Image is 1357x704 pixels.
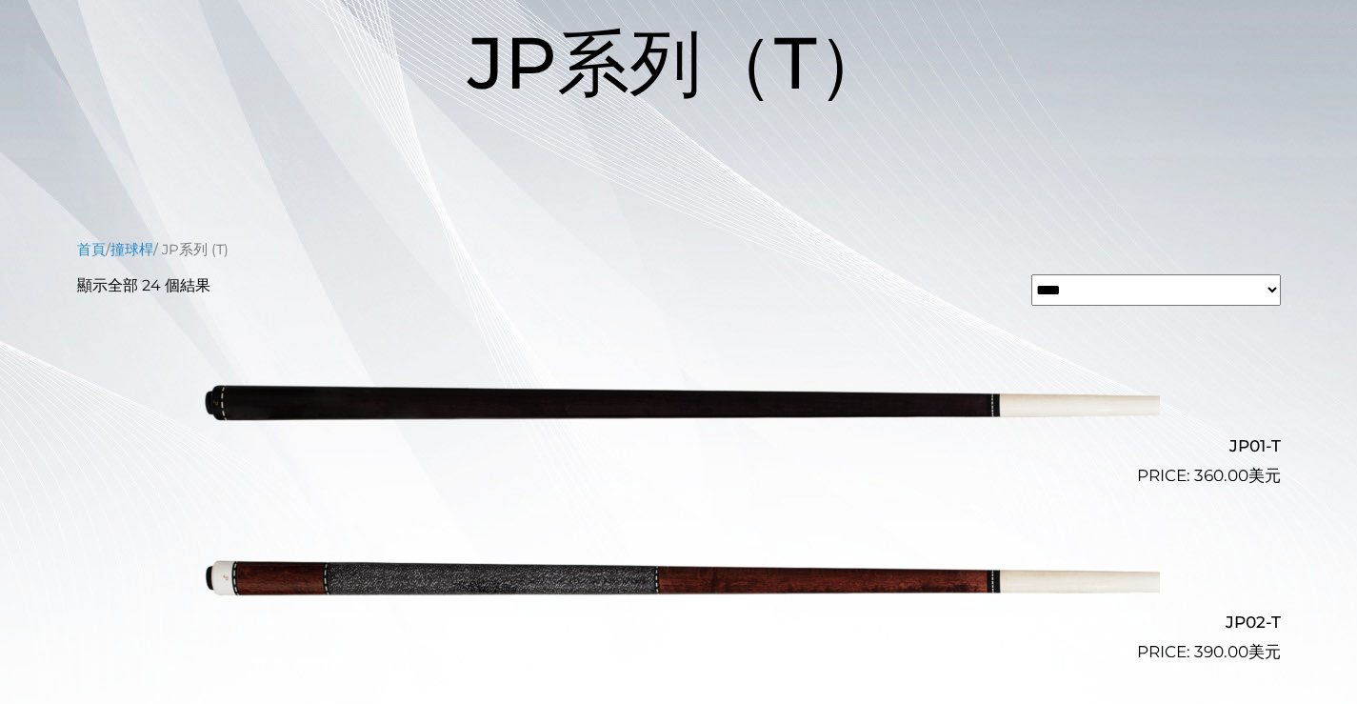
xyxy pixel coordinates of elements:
a: 撞球桿 [110,241,153,258]
font: 390.00 [1194,642,1248,661]
img: JP02-T [198,496,1160,656]
font: 美元 [1248,466,1281,485]
a: JP01-T 360.00美元 [77,321,1281,489]
img: JP01-T [198,321,1160,481]
font: JP01-T [1229,436,1281,455]
font: JP02-T [1226,613,1281,632]
font: JP系列（T） [468,18,889,107]
a: 首頁 [77,241,106,258]
font: / JP系列 (T) [153,241,229,258]
font: 顯示全部 24 個結果 [77,276,210,294]
font: 美元 [1248,642,1281,661]
nav: 麵包屑 [77,239,1281,260]
select: 工作坊訂單 [1031,274,1281,306]
font: / [106,241,110,258]
a: JP02-T 390.00美元 [77,496,1281,664]
font: 360.00 [1194,466,1248,485]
